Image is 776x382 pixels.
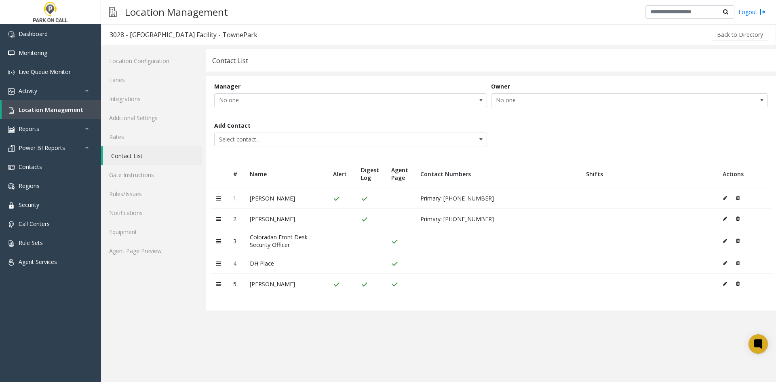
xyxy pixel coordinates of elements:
[101,70,202,89] a: Lanes
[19,144,65,152] span: Power BI Reports
[8,69,15,76] img: 'icon'
[8,126,15,133] img: 'icon'
[759,8,766,16] img: logout
[391,261,398,267] img: check
[8,221,15,228] img: 'icon'
[19,125,39,133] span: Reports
[391,238,398,245] img: check
[361,281,368,288] img: check
[19,87,37,95] span: Activity
[19,239,43,247] span: Rule Sets
[333,196,340,202] img: check
[8,145,15,152] img: 'icon'
[109,2,117,22] img: pageIcon
[214,121,251,130] label: Add Contact
[8,259,15,266] img: 'icon'
[244,209,327,229] td: [PERSON_NAME]
[391,281,398,288] img: check
[420,194,494,202] span: Primary: [PHONE_NUMBER]
[491,93,768,107] span: NO DATA FOUND
[101,51,202,70] a: Location Configuration
[8,31,15,38] img: 'icon'
[212,55,248,66] div: Contact List
[19,30,48,38] span: Dashboard
[227,160,244,188] th: #
[19,201,39,209] span: Security
[491,94,712,107] span: No one
[414,160,580,188] th: Contact Numbers
[227,229,244,253] td: 3.
[19,163,42,171] span: Contacts
[738,8,766,16] a: Logout
[420,215,494,223] span: Primary: [PHONE_NUMBER]
[385,160,414,188] th: Agent Page
[227,253,244,274] td: 4.
[227,209,244,229] td: 2.
[215,94,432,107] span: No one
[8,183,15,190] img: 'icon'
[244,188,327,209] td: [PERSON_NAME]
[19,258,57,266] span: Agent Services
[101,108,202,127] a: Additional Settings
[717,160,772,188] th: Actions
[2,100,101,119] a: Location Management
[8,240,15,247] img: 'icon'
[361,216,368,223] img: check
[244,274,327,294] td: [PERSON_NAME]
[101,89,202,108] a: Integrations
[19,220,50,228] span: Call Centers
[712,29,768,41] button: Back to Directory
[19,49,47,57] span: Monitoring
[101,241,202,260] a: Agent Page Preview
[19,106,83,114] span: Location Management
[101,184,202,203] a: Rules/Issues
[103,146,202,165] a: Contact List
[244,229,327,253] td: Coloradan Front Desk Security Officer
[8,107,15,114] img: 'icon'
[227,274,244,294] td: 5.
[214,82,240,91] label: Manager
[121,2,232,22] h3: Location Management
[101,222,202,241] a: Equipment
[227,188,244,209] td: 1.
[355,160,385,188] th: Digest Log
[8,50,15,57] img: 'icon'
[327,160,355,188] th: Alert
[19,68,71,76] span: Live Queue Monitor
[580,160,717,188] th: Shifts
[19,182,40,190] span: Regions
[8,88,15,95] img: 'icon'
[361,196,368,202] img: check
[244,160,327,188] th: Name
[333,281,340,288] img: check
[244,253,327,274] td: DH Place
[101,203,202,222] a: Notifications
[8,202,15,209] img: 'icon'
[8,164,15,171] img: 'icon'
[101,127,202,146] a: Rates
[101,165,202,184] a: Gate Instructions
[491,82,510,91] label: Owner
[110,30,257,40] div: 3028 - [GEOGRAPHIC_DATA] Facility - TownePark
[215,133,432,146] span: Select contact...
